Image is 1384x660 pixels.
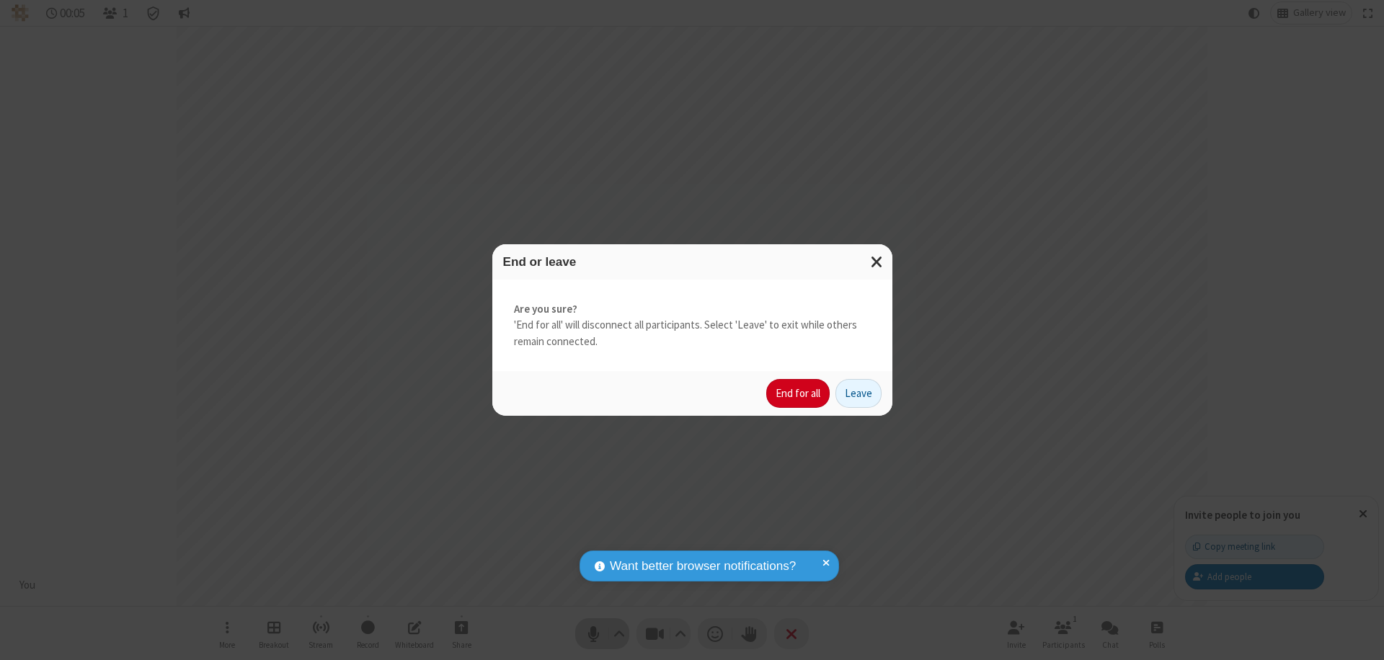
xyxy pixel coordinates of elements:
h3: End or leave [503,255,882,269]
div: 'End for all' will disconnect all participants. Select 'Leave' to exit while others remain connec... [492,280,892,372]
button: Close modal [862,244,892,280]
strong: Are you sure? [514,301,871,318]
span: Want better browser notifications? [610,557,796,576]
button: End for all [766,379,830,408]
button: Leave [835,379,882,408]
